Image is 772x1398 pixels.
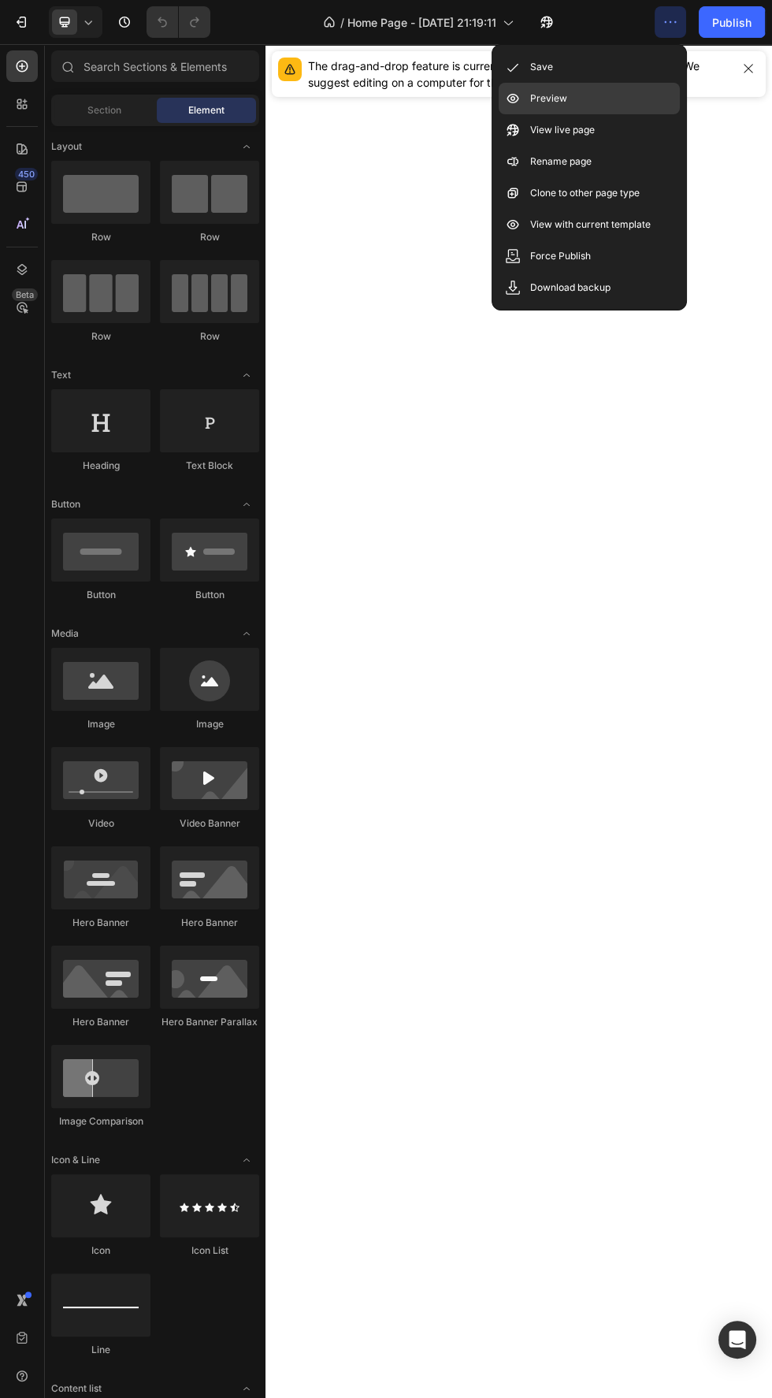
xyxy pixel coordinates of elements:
[51,230,150,244] div: Row
[160,459,259,473] div: Text Block
[699,6,765,38] button: Publish
[188,103,225,117] span: Element
[160,816,259,831] div: Video Banner
[530,59,553,75] p: Save
[51,588,150,602] div: Button
[455,44,582,107] iframe: Iframe preload
[51,1343,150,1357] div: Line
[51,368,71,382] span: Text
[51,626,79,641] span: Media
[51,1153,100,1167] span: Icon & Line
[51,329,150,344] div: Row
[160,1015,259,1029] div: Hero Banner Parallax
[530,280,611,296] p: Download backup
[308,58,731,91] div: The drag-and-drop feature is currently not supported on touch devices. We suggest editing on a co...
[530,185,640,201] p: Clone to other page type
[160,230,259,244] div: Row
[51,1114,150,1128] div: Image Comparison
[712,14,752,31] div: Publish
[160,329,259,344] div: Row
[51,1381,102,1396] span: Content list
[147,6,210,38] div: Undo/Redo
[530,91,567,106] p: Preview
[234,1147,259,1173] span: Toggle open
[51,139,82,154] span: Layout
[234,492,259,517] span: Toggle open
[51,459,150,473] div: Heading
[87,103,121,117] span: Section
[347,14,496,31] span: Home Page - [DATE] 21:19:11
[530,217,651,232] p: View with current template
[718,1321,756,1359] div: Open Intercom Messenger
[51,816,150,831] div: Video
[234,621,259,646] span: Toggle open
[160,588,259,602] div: Button
[51,916,150,930] div: Hero Banner
[51,497,80,511] span: Button
[12,288,38,301] div: Beta
[340,14,344,31] span: /
[51,1244,150,1258] div: Icon
[51,1015,150,1029] div: Hero Banner
[15,168,38,180] div: 450
[234,134,259,159] span: Toggle open
[234,363,259,388] span: Toggle open
[160,1244,259,1258] div: Icon List
[530,122,595,138] p: View live page
[530,154,592,169] p: Rename page
[160,916,259,930] div: Hero Banner
[530,248,591,264] p: Force Publish
[51,50,259,82] input: Search Sections & Elements
[51,717,150,731] div: Image
[160,717,259,731] div: Image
